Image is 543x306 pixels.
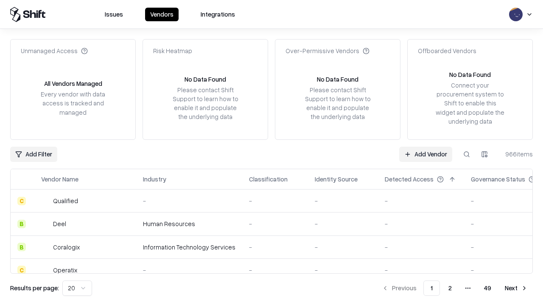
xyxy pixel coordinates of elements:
[53,266,77,275] div: Operatix
[315,196,371,205] div: -
[385,266,457,275] div: -
[143,266,235,275] div: -
[377,280,533,296] nav: pagination
[41,197,50,205] img: Qualified
[53,196,78,205] div: Qualified
[17,220,26,228] div: B
[185,75,226,84] div: No Data Found
[143,219,235,228] div: Human Resources
[143,196,235,205] div: -
[385,196,457,205] div: -
[41,175,78,184] div: Vendor Name
[285,46,369,55] div: Over-Permissive Vendors
[17,197,26,205] div: C
[41,266,50,274] img: Operatix
[53,243,80,252] div: Coralogix
[249,175,288,184] div: Classification
[249,196,301,205] div: -
[17,266,26,274] div: C
[10,283,59,292] p: Results per page:
[153,46,192,55] div: Risk Heatmap
[100,8,128,21] button: Issues
[315,266,371,275] div: -
[399,147,452,162] a: Add Vendor
[170,85,241,122] div: Please contact Shift Support to learn how to enable it and populate the underlying data
[385,243,457,252] div: -
[143,175,166,184] div: Industry
[41,220,50,228] img: Deel
[499,150,533,159] div: 966 items
[38,90,108,116] div: Every vendor with data access is tracked and managed
[41,243,50,251] img: Coralogix
[17,243,26,251] div: B
[143,243,235,252] div: Information Technology Services
[302,85,373,122] div: Please contact Shift Support to learn how to enable it and populate the underlying data
[423,280,440,296] button: 1
[44,79,102,88] div: All Vendors Managed
[418,46,476,55] div: Offboarded Vendors
[315,243,371,252] div: -
[385,219,457,228] div: -
[53,219,66,228] div: Deel
[435,81,505,126] div: Connect your procurement system to Shift to enable this widget and populate the underlying data
[315,175,358,184] div: Identity Source
[500,280,533,296] button: Next
[315,219,371,228] div: -
[10,147,57,162] button: Add Filter
[145,8,179,21] button: Vendors
[385,175,434,184] div: Detected Access
[317,75,358,84] div: No Data Found
[477,280,498,296] button: 49
[196,8,240,21] button: Integrations
[449,70,491,79] div: No Data Found
[249,266,301,275] div: -
[442,280,459,296] button: 2
[249,219,301,228] div: -
[471,175,525,184] div: Governance Status
[21,46,88,55] div: Unmanaged Access
[249,243,301,252] div: -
